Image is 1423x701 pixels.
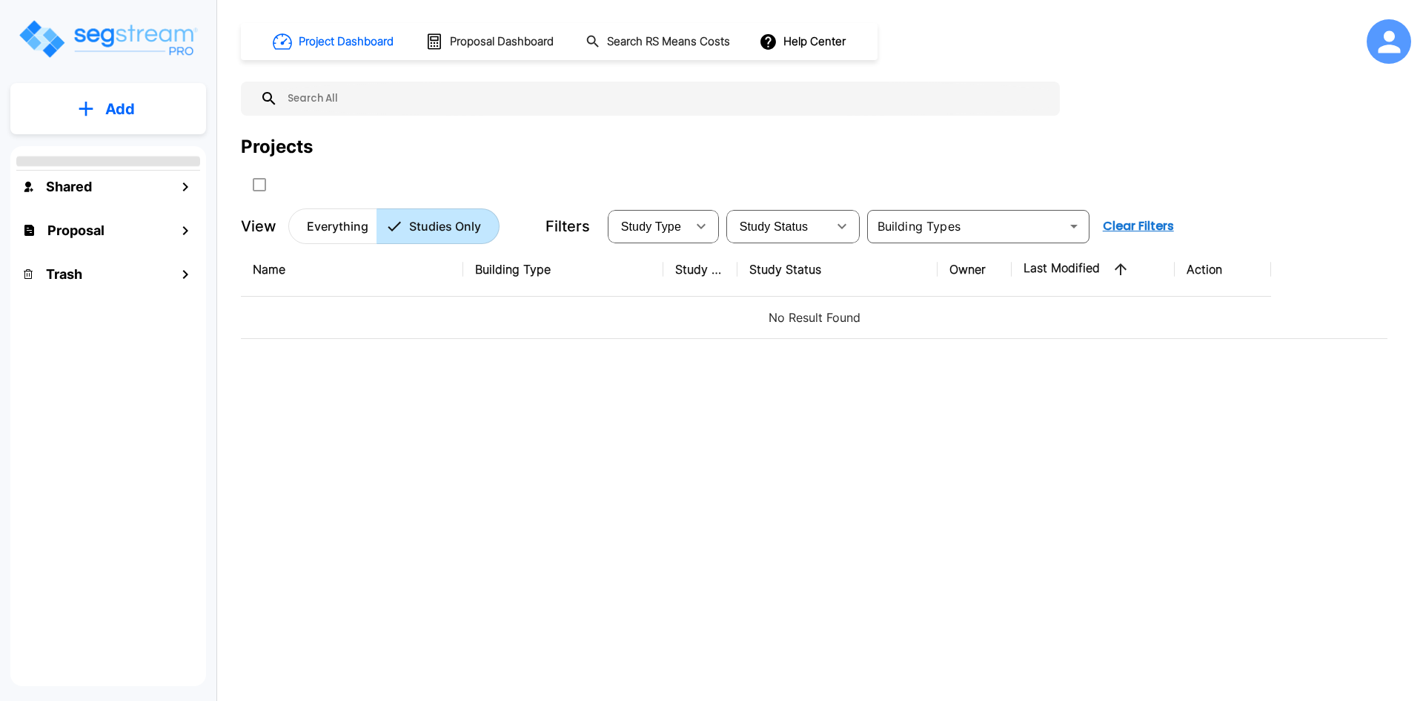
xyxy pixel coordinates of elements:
button: Add [10,88,206,131]
div: Select [611,205,686,247]
button: Help Center [756,27,852,56]
th: Action [1175,243,1271,297]
button: Open [1064,216,1084,237]
input: Building Types [872,216,1061,237]
p: No Result Found [253,309,1376,326]
th: Owner [938,243,1012,297]
button: Clear Filters [1097,211,1180,241]
div: Projects [241,134,313,160]
h1: Search RS Means Costs [607,33,730,50]
div: Select [729,205,827,247]
button: SelectAll [245,170,274,200]
h1: Project Dashboard [299,33,394,50]
span: Study Status [740,220,809,233]
div: Platform [288,208,500,244]
th: Name [241,243,463,297]
button: Project Dashboard [267,25,402,58]
h1: Proposal [47,220,105,240]
p: Studies Only [409,217,481,235]
th: Last Modified [1012,243,1175,297]
p: View [241,215,276,237]
input: Search All [278,82,1052,116]
p: Filters [545,215,590,237]
p: Everything [307,217,368,235]
th: Study Status [737,243,938,297]
th: Study Type [663,243,737,297]
button: Search RS Means Costs [580,27,738,56]
button: Proposal Dashboard [419,26,562,57]
th: Building Type [463,243,663,297]
h1: Proposal Dashboard [450,33,554,50]
img: Logo [17,18,199,60]
button: Everything [288,208,377,244]
h1: Shared [46,177,92,197]
span: Study Type [621,220,681,233]
p: Add [105,98,135,120]
button: Studies Only [377,208,500,244]
h1: Trash [46,264,82,284]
